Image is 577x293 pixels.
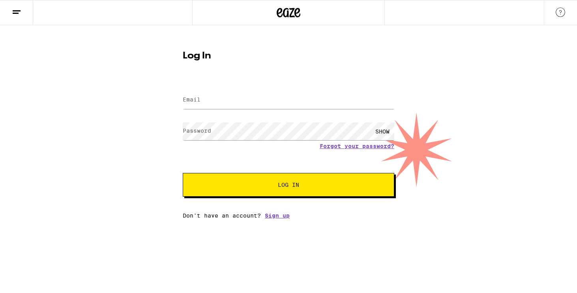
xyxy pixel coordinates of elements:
[183,128,211,134] label: Password
[371,122,394,140] div: SHOW
[183,51,394,61] h1: Log In
[183,91,394,109] input: Email
[183,96,200,103] label: Email
[265,212,290,219] a: Sign up
[183,212,394,219] div: Don't have an account?
[320,143,394,149] a: Forgot your password?
[278,182,299,188] span: Log In
[183,173,394,197] button: Log In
